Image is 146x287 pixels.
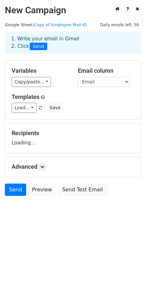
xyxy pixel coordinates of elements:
a: Daily emails left: 50 [98,22,141,27]
span: Daily emails left: 50 [98,21,141,28]
a: Send [5,184,26,196]
small: Google Sheet: [5,22,87,27]
div: Loading... [12,130,134,146]
h5: Recipients [12,130,134,137]
button: Save [47,103,63,113]
a: Templates [12,93,39,100]
span: Send [30,43,47,50]
a: Copy/paste... [12,77,51,87]
h5: Advanced [12,163,134,170]
a: Preview [28,184,56,196]
h5: Variables [12,67,68,74]
a: Load... [12,103,36,113]
a: Copy of Employee Mail ID [34,22,87,27]
h2: New Campaign [5,5,141,16]
div: 1. Write your email in Gmail 2. Click [6,35,140,50]
a: Send Test Email [58,184,107,196]
h5: Email column [78,67,134,74]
